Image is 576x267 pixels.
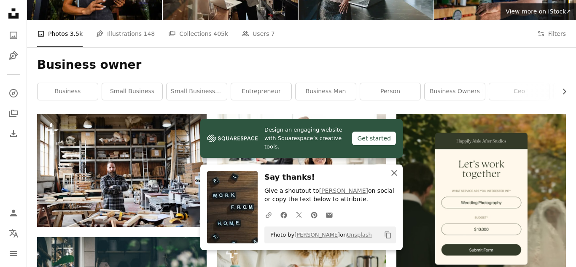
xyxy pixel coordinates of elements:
[537,20,566,47] button: Filters
[5,5,22,24] a: Home — Unsplash
[5,105,22,122] a: Collections
[5,245,22,262] button: Menu
[37,57,566,73] h1: Business owner
[200,119,403,158] a: Design an engaging website with Squarespace’s creative tools.Get started
[38,83,98,100] a: business
[217,114,386,227] img: woman in gray long sleeve shirt and black pants sitting on black chair
[506,8,571,15] span: View more on iStock ↗
[96,20,155,47] a: Illustrations 148
[291,206,307,223] a: Share on Twitter
[5,125,22,142] a: Download History
[231,83,291,100] a: entrepreneur
[213,29,228,38] span: 405k
[264,126,345,151] span: Design an engaging website with Squarespace’s creative tools.
[360,83,420,100] a: person
[102,83,162,100] a: small business
[207,132,258,145] img: file-1606177908946-d1eed1cbe4f5image
[264,187,396,204] p: Give a shoutout to on social or copy the text below to attribute.
[294,232,340,238] a: [PERSON_NAME]
[352,132,396,145] div: Get started
[271,29,275,38] span: 7
[5,47,22,64] a: Illustrations
[489,83,549,100] a: ceo
[5,205,22,221] a: Log in / Sign up
[5,85,22,102] a: Explore
[167,83,227,100] a: small business owner
[37,167,207,174] a: Happy mature male carpenter standing in carpentery workshop, looking at camera. Small business co...
[144,29,155,38] span: 148
[168,20,228,47] a: Collections 405k
[264,171,396,183] h3: Say thanks!
[5,27,22,44] a: Photos
[347,232,371,238] a: Unsplash
[242,20,275,47] a: Users 7
[381,228,395,242] button: Copy to clipboard
[322,206,337,223] a: Share over email
[319,187,368,194] a: [PERSON_NAME]
[557,83,566,100] button: scroll list to the right
[266,228,372,242] span: Photo by on
[501,3,576,20] a: View more on iStock↗
[425,83,485,100] a: business owners
[296,83,356,100] a: business man
[307,206,322,223] a: Share on Pinterest
[5,225,22,242] button: Language
[276,206,291,223] a: Share on Facebook
[37,114,207,227] img: Happy mature male carpenter standing in carpentery workshop, looking at camera. Small business co...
